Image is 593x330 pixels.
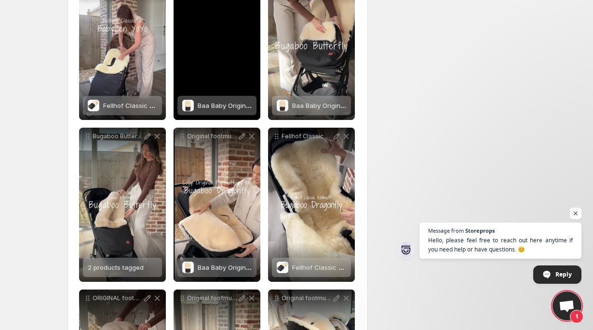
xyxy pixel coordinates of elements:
img: Baa Baby Original Sheepskin Footmuff | Black with Milk Lambskin [182,100,194,111]
p: Original footmuff in Egg Z [282,294,332,302]
div: Bugaboo Butterfly Luxe2 products tagged [79,128,166,282]
img: Fellhof Classic Sheepskin Footmuff | Black [88,100,99,111]
span: Storeprops [465,228,495,233]
img: Baa Baby Original Sheepskin Footmuff | Black with Milk Lambskin [182,262,194,273]
span: Baa Baby Original Sheepskin Footmuff | Black with Milk Lambskin [292,102,488,109]
span: Fellhof Classic Sheepskin Footmuff | Black [292,264,421,271]
p: Original foofmuff in Egg 3 [187,294,237,302]
span: 1 [570,310,583,323]
div: Fellhof Classic Bugaboo DragonflyFellhof Classic Sheepskin Footmuff | BlackFellhof Classic Sheeps... [268,128,355,282]
img: Baa Baby Original Sheepskin Footmuff | Black with Milk Lambskin [277,100,288,111]
span: Reply [555,266,572,283]
span: Message from [428,228,464,233]
a: Open chat [553,291,581,320]
p: ORIGINAL footmuff in [GEOGRAPHIC_DATA] [93,294,143,302]
span: Hello, please feel free to reach out here anytime if you need help or have questions. 😊 [428,236,573,254]
p: Bugaboo Butterfly Luxe [93,132,143,140]
div: Original footmuff in the Bugaboo DragonflyBaa Baby Original Sheepskin Footmuff | Black with Milk ... [174,128,260,282]
p: Original footmuff in the Bugaboo Dragonfly [187,132,237,140]
img: Fellhof Classic Sheepskin Footmuff | Black [277,262,288,273]
span: Baa Baby Original Sheepskin Footmuff | Black with Milk Lambskin [198,264,394,271]
p: Fellhof Classic Bugaboo Dragonfly [282,132,332,140]
span: 2 products tagged [88,264,144,271]
span: Fellhof Classic Sheepskin Footmuff | Black [103,102,232,109]
span: Baa Baby Original Sheepskin Footmuff | Black with Milk Lambskin [198,102,394,109]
